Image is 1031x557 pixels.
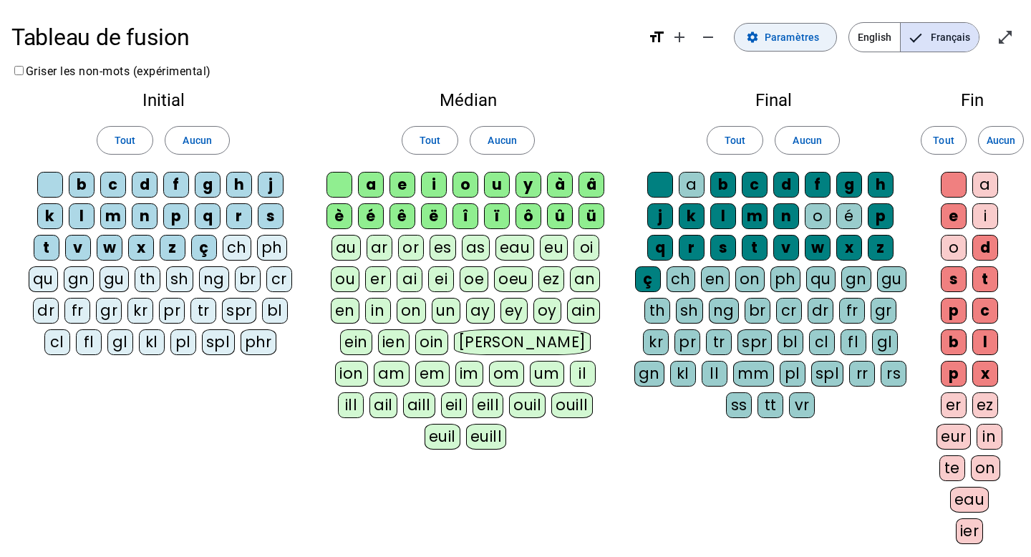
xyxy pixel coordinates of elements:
div: aill [403,392,435,418]
div: ei [428,266,454,292]
span: Paramètres [765,29,819,46]
div: s [710,235,736,261]
span: Aucun [987,132,1015,149]
div: i [421,172,447,198]
div: u [484,172,510,198]
div: as [462,235,490,261]
div: y [515,172,541,198]
div: î [452,203,478,229]
div: am [374,361,410,387]
div: bl [262,298,288,324]
div: t [742,235,768,261]
div: f [805,172,831,198]
div: eau [495,235,535,261]
div: eill [473,392,503,418]
button: Tout [707,126,763,155]
div: r [679,235,705,261]
div: ien [378,329,410,355]
div: on [735,266,765,292]
div: au [331,235,361,261]
div: z [160,235,185,261]
div: ü [579,203,604,229]
div: ë [421,203,447,229]
div: spl [811,361,844,387]
div: ng [199,266,229,292]
div: f [163,172,189,198]
button: Diminuer la taille de la police [694,23,722,52]
div: é [358,203,384,229]
div: kl [670,361,696,387]
div: s [258,203,284,229]
div: cr [266,266,292,292]
div: pl [780,361,805,387]
div: gl [872,329,898,355]
div: rs [881,361,906,387]
mat-icon: remove [700,29,717,46]
div: in [365,298,391,324]
div: d [972,235,998,261]
div: ph [770,266,800,292]
div: x [128,235,154,261]
button: Paramètres [734,23,837,52]
div: em [415,361,450,387]
div: gu [100,266,129,292]
div: h [868,172,894,198]
div: te [939,455,965,481]
div: ouill [551,392,592,418]
div: ouil [509,392,546,418]
div: l [710,203,736,229]
div: ain [567,298,601,324]
div: fr [839,298,865,324]
div: fr [64,298,90,324]
input: Griser les non-mots (expérimental) [14,66,24,75]
div: o [452,172,478,198]
span: Aucun [488,132,516,149]
button: Aucun [775,126,839,155]
span: Aucun [183,132,211,149]
div: p [868,203,894,229]
div: fl [841,329,866,355]
div: in [977,424,1002,450]
div: spr [737,329,772,355]
div: gr [96,298,122,324]
div: rr [849,361,875,387]
h2: Final [633,92,914,109]
div: b [69,172,95,198]
span: Français [901,23,979,52]
div: ez [972,392,998,418]
span: Tout [115,132,135,149]
div: euil [425,424,460,450]
div: kr [127,298,153,324]
div: qu [806,266,836,292]
div: pr [159,298,185,324]
div: à [547,172,573,198]
div: eur [936,424,971,450]
mat-icon: add [671,29,688,46]
div: gn [634,361,664,387]
div: um [530,361,564,387]
div: a [972,172,998,198]
div: c [972,298,998,324]
div: ch [223,235,251,261]
div: eil [441,392,468,418]
div: euill [466,424,506,450]
span: Tout [420,132,440,149]
div: qu [29,266,58,292]
span: Tout [725,132,745,149]
div: s [941,266,967,292]
div: ay [466,298,495,324]
div: ê [389,203,415,229]
button: Aucun [165,126,229,155]
div: sh [676,298,703,324]
button: Tout [402,126,458,155]
div: t [972,266,998,292]
div: x [836,235,862,261]
div: en [701,266,730,292]
div: ez [538,266,564,292]
div: ey [500,298,528,324]
div: l [972,329,998,355]
button: Aucun [978,126,1024,155]
div: û [547,203,573,229]
div: ç [635,266,661,292]
div: ph [257,235,287,261]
